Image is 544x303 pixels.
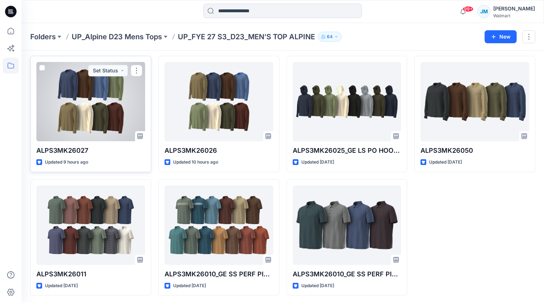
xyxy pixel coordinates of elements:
[165,269,273,279] p: ALPS3MK26010_GE SS PERF PIQUE POLO
[463,6,473,12] span: 99+
[318,32,342,42] button: 64
[178,32,315,42] p: UP_FYE 27 S3_D23_MEN’S TOP ALPINE
[429,159,462,166] p: Updated [DATE]
[327,33,333,41] p: 64
[173,282,206,290] p: Updated [DATE]
[493,4,535,13] div: [PERSON_NAME]
[36,186,145,265] a: ALPS3MK26011
[301,282,334,290] p: Updated [DATE]
[165,146,273,156] p: ALPS3MK26026
[45,282,78,290] p: Updated [DATE]
[72,32,162,42] a: UP_Alpine D23 Mens Tops
[293,146,401,156] p: ALPS3MK26025_GE LS PO HOODIE
[30,32,56,42] a: Folders
[485,30,517,43] button: New
[421,146,529,156] p: ALPS3MK26050
[45,159,88,166] p: Updated 9 hours ago
[301,159,334,166] p: Updated [DATE]
[36,146,145,156] p: ALPS3MK26027
[293,62,401,141] a: ALPS3MK26025_GE LS PO HOODIE
[36,269,145,279] p: ALPS3MK26011
[477,5,490,18] div: JM
[293,269,401,279] p: ALPS3MK26010_GE SS PERF PIQUE POLO-AOP
[165,62,273,141] a: ALPS3MK26026
[165,186,273,265] a: ALPS3MK26010_GE SS PERF PIQUE POLO
[493,13,535,18] div: Walmart
[173,159,218,166] p: Updated 10 hours ago
[36,62,145,141] a: ALPS3MK26027
[293,186,401,265] a: ALPS3MK26010_GE SS PERF PIQUE POLO-AOP
[421,62,529,141] a: ALPS3MK26050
